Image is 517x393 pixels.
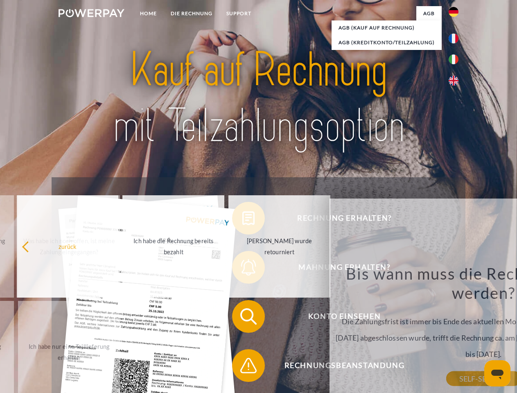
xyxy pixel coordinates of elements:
[22,241,114,252] div: zurück
[23,341,115,363] div: Ich habe nur eine Teillieferung erhalten
[449,7,458,17] img: de
[449,76,458,86] img: en
[133,6,164,21] a: Home
[484,360,510,386] iframe: Schaltfläche zum Öffnen des Messaging-Fensters
[238,306,259,327] img: qb_search.svg
[416,6,442,21] a: agb
[449,54,458,64] img: it
[332,20,442,35] a: AGB (Kauf auf Rechnung)
[232,300,445,333] button: Konto einsehen
[332,35,442,50] a: AGB (Kreditkonto/Teilzahlung)
[59,9,124,17] img: logo-powerpay-white.svg
[232,349,445,382] button: Rechnungsbeanstandung
[238,355,259,376] img: qb_warning.svg
[78,39,439,157] img: title-powerpay_de.svg
[127,235,219,257] div: Ich habe die Rechnung bereits bezahlt
[449,34,458,43] img: fr
[233,235,325,257] div: [PERSON_NAME] wurde retourniert
[219,6,258,21] a: SUPPORT
[164,6,219,21] a: DIE RECHNUNG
